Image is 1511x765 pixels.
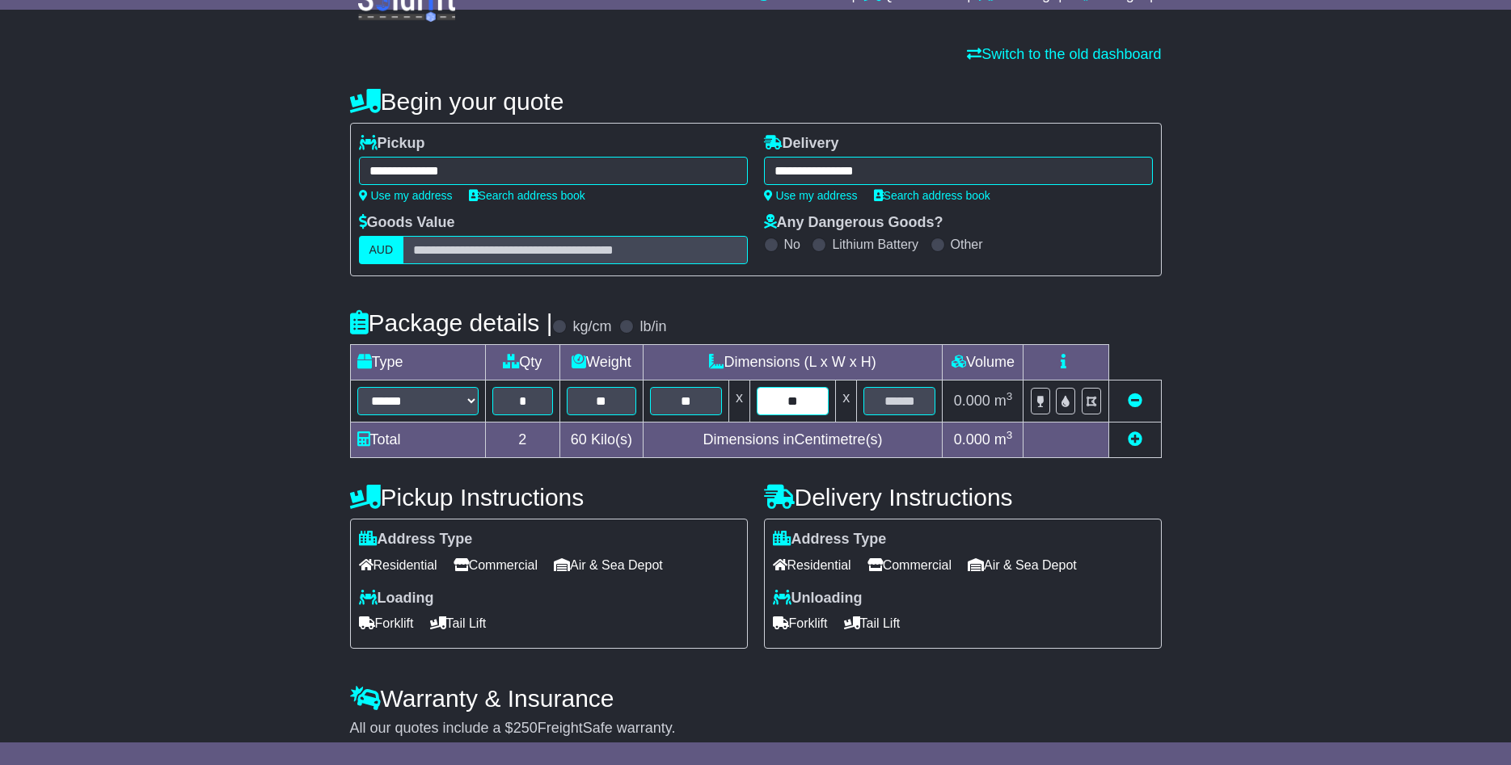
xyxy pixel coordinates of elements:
td: x [728,380,749,422]
label: Goods Value [359,214,455,232]
sup: 3 [1007,429,1013,441]
label: Loading [359,590,434,607]
td: x [836,380,857,422]
sup: 3 [1007,390,1013,402]
a: Remove this item [1128,393,1142,409]
span: Residential [773,553,851,578]
td: Volume [943,345,1024,380]
label: Any Dangerous Goods? [764,214,943,232]
a: Use my address [764,189,858,202]
span: 0.000 [954,393,990,409]
span: Commercial [454,553,538,578]
td: Dimensions in Centimetre(s) [643,422,943,458]
a: Add new item [1128,431,1142,448]
span: Tail Lift [430,611,487,636]
label: Pickup [359,135,425,153]
a: Use my address [359,189,453,202]
span: Residential [359,553,437,578]
td: Weight [560,345,644,380]
label: Delivery [764,135,839,153]
h4: Pickup Instructions [350,484,748,511]
td: Type [350,345,485,380]
label: lb/in [639,318,666,336]
label: Other [951,237,983,252]
div: All our quotes include a $ FreightSafe warranty. [350,720,1162,738]
td: Qty [485,345,560,380]
a: Search address book [874,189,990,202]
label: Lithium Battery [832,237,918,252]
h4: Warranty & Insurance [350,685,1162,712]
span: m [994,393,1013,409]
label: Address Type [773,531,887,549]
span: 60 [571,431,587,448]
span: 0.000 [954,431,990,448]
a: Search address book [469,189,585,202]
label: Address Type [359,531,473,549]
label: AUD [359,236,404,264]
label: No [784,237,800,252]
td: 2 [485,422,560,458]
h4: Delivery Instructions [764,484,1162,511]
span: Tail Lift [844,611,901,636]
span: m [994,431,1013,448]
label: kg/cm [572,318,611,336]
td: Kilo(s) [560,422,644,458]
span: Forklift [359,611,414,636]
span: Forklift [773,611,828,636]
h4: Begin your quote [350,88,1162,115]
span: Commercial [867,553,952,578]
span: 250 [513,720,538,736]
label: Unloading [773,590,863,607]
a: Switch to the old dashboard [967,46,1161,62]
span: Air & Sea Depot [554,553,663,578]
td: Dimensions (L x W x H) [643,345,943,380]
h4: Package details | [350,309,553,336]
span: Air & Sea Depot [968,553,1077,578]
td: Total [350,422,485,458]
